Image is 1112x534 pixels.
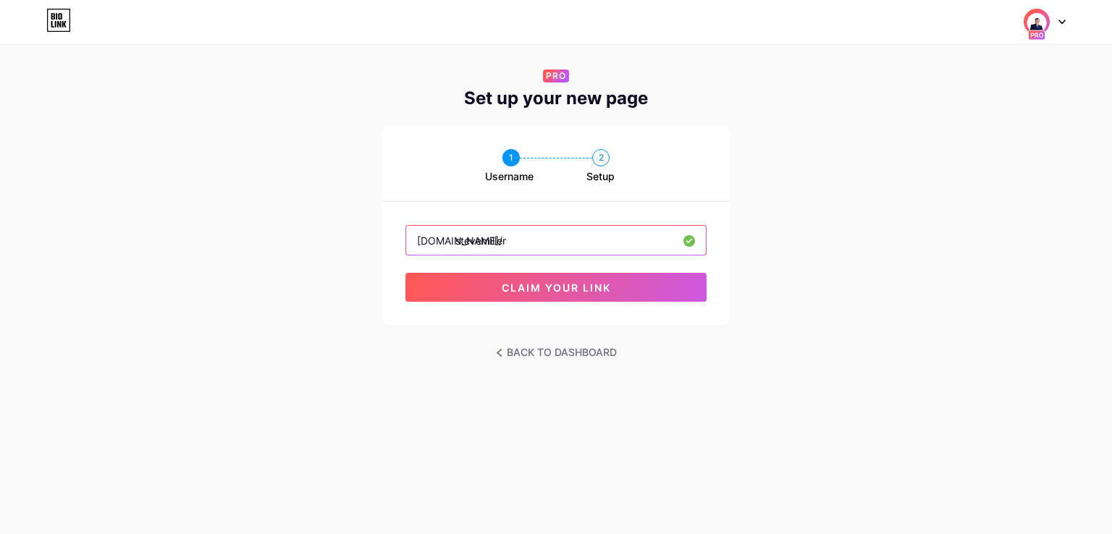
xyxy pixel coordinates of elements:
input: username [406,226,706,255]
span: Username [485,169,534,184]
div: [DOMAIN_NAME]/ [417,233,502,248]
span: PRO [546,69,566,82]
span: claim your link [502,281,611,294]
a: BACK TO DASHBOARD [496,342,617,363]
span: Setup [586,169,615,184]
div: 2 [592,149,610,166]
div: 1 [502,149,520,166]
img: digitalarmours [1023,8,1050,35]
button: claim your link [405,273,707,302]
